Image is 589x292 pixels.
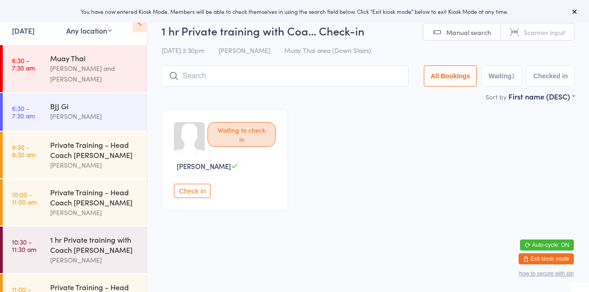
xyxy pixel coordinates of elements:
time: 6:30 - 7:30 am [12,57,35,71]
a: [DATE] [12,25,35,35]
span: Muay Thai area (Down Stairs) [284,46,371,55]
div: Private Training - Head Coach [PERSON_NAME] [50,140,139,160]
a: 10:00 -11:00 amPrivate Training - Head Coach [PERSON_NAME][PERSON_NAME] [3,179,147,226]
div: BJJ Gi [50,101,139,111]
time: 10:00 - 11:00 am [12,191,37,205]
div: 1 hr Private training with Coach [PERSON_NAME] [50,234,139,255]
time: 10:30 - 11:30 am [12,238,36,253]
button: All Bookings [424,65,477,87]
span: [PERSON_NAME] [177,161,231,171]
a: 10:30 -11:30 am1 hr Private training with Coach [PERSON_NAME][PERSON_NAME] [3,227,147,273]
button: Check in [174,184,211,198]
div: [PERSON_NAME] [50,160,139,170]
div: [PERSON_NAME] [50,207,139,218]
a: 6:30 -7:30 amMuay Thai[PERSON_NAME] and [PERSON_NAME] [3,45,147,92]
button: Waiting1 [481,65,522,87]
button: how to secure with pin [519,270,574,277]
div: Muay Thai [50,53,139,63]
label: Sort by [485,92,507,101]
a: 8:30 -9:30 amPrivate Training - Head Coach [PERSON_NAME][PERSON_NAME] [3,132,147,178]
time: 8:30 - 9:30 am [12,143,35,158]
div: First name (DESC) [508,91,575,101]
div: [PERSON_NAME] [50,255,139,265]
time: 6:30 - 7:30 am [12,105,35,119]
div: Waiting to check in [208,122,276,147]
button: Exit kiosk mode [519,253,574,264]
a: 6:30 -7:30 amBJJ Gi[PERSON_NAME] [3,93,147,131]
div: [PERSON_NAME] [50,111,139,122]
input: Search [162,65,409,87]
div: Private Training - Head Coach [PERSON_NAME] [50,187,139,207]
button: Auto-cycle: ON [520,239,574,251]
span: Scanner input [524,28,565,37]
span: [DATE] 2:30pm [162,46,204,55]
div: [PERSON_NAME] and [PERSON_NAME] [50,63,139,84]
h2: 1 hr Private training with Coa… Check-in [162,23,575,38]
span: Manual search [446,28,491,37]
div: Any location [66,25,112,35]
div: 1 [512,72,515,80]
div: You have now entered Kiosk Mode. Members will be able to check themselves in using the search fie... [15,7,574,15]
span: [PERSON_NAME] [219,46,270,55]
button: Checked in [526,65,575,87]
